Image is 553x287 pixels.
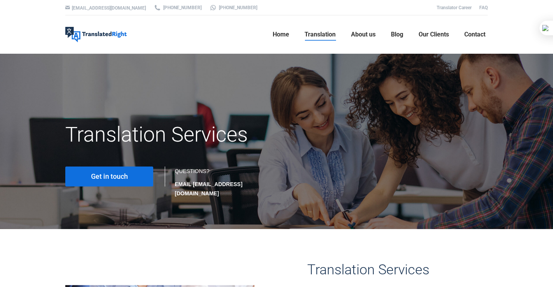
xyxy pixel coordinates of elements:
[91,173,128,180] span: Get in touch
[462,22,488,47] a: Contact
[479,5,488,10] a: FAQ
[437,5,472,10] a: Translator Career
[273,31,289,38] span: Home
[175,181,242,196] strong: EMAIL [EMAIL_ADDRESS][DOMAIN_NAME]
[65,167,153,186] a: Get in touch
[349,22,378,47] a: About us
[175,167,269,198] div: QUESTIONS?
[302,22,338,47] a: Translation
[65,27,127,42] img: Translated Right
[351,31,376,38] span: About us
[209,4,257,11] a: [PHONE_NUMBER]
[416,22,451,47] a: Our Clients
[72,5,146,11] a: [EMAIL_ADDRESS][DOMAIN_NAME]
[154,4,202,11] a: [PHONE_NUMBER]
[391,31,403,38] span: Blog
[307,262,488,278] h3: Translation Services
[464,31,485,38] span: Contact
[65,122,343,147] h1: Translation Services
[305,31,336,38] span: Translation
[419,31,449,38] span: Our Clients
[270,22,291,47] a: Home
[389,22,406,47] a: Blog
